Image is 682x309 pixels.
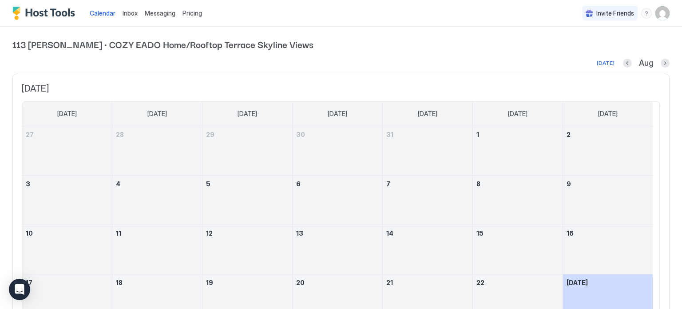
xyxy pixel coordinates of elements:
[116,279,123,286] span: 18
[476,279,484,286] span: 22
[22,83,660,94] span: [DATE]
[22,274,112,291] a: August 17, 2025
[12,7,79,20] a: Host Tools Logo
[202,175,293,225] td: August 5, 2025
[641,8,652,19] div: menu
[202,225,292,241] a: August 12, 2025
[202,176,292,192] a: August 5, 2025
[112,274,202,291] a: August 18, 2025
[598,110,618,118] span: [DATE]
[145,8,175,18] a: Messaging
[112,225,202,241] a: August 11, 2025
[418,110,437,118] span: [DATE]
[476,229,484,237] span: 15
[112,225,202,274] td: August 11, 2025
[563,126,653,143] a: August 2, 2025
[26,229,33,237] span: 10
[12,37,670,51] span: 113 [PERSON_NAME] · COZY EADO Home/Rooftop Terrace Skyline Views
[90,9,115,17] span: Calendar
[328,110,347,118] span: [DATE]
[293,126,382,143] a: July 30, 2025
[563,175,653,225] td: August 9, 2025
[48,102,86,126] a: Sunday
[22,126,112,176] td: July 27, 2025
[139,102,176,126] a: Monday
[206,229,213,237] span: 12
[116,180,120,188] span: 4
[182,9,202,17] span: Pricing
[229,102,266,126] a: Tuesday
[293,175,383,225] td: August 6, 2025
[596,9,634,17] span: Invite Friends
[639,58,654,68] span: Aug
[386,229,393,237] span: 14
[473,274,563,291] a: August 22, 2025
[112,176,202,192] a: August 4, 2025
[383,274,472,291] a: August 21, 2025
[386,279,393,286] span: 21
[473,126,563,143] a: August 1, 2025
[563,225,653,274] td: August 16, 2025
[22,225,112,241] a: August 10, 2025
[655,6,670,20] div: User profile
[567,229,574,237] span: 16
[116,131,124,138] span: 28
[22,176,112,192] a: August 3, 2025
[383,176,472,192] a: August 7, 2025
[26,180,30,188] span: 3
[147,110,167,118] span: [DATE]
[473,176,563,192] a: August 8, 2025
[202,126,292,143] a: July 29, 2025
[206,131,214,138] span: 29
[90,8,115,18] a: Calendar
[383,126,472,143] a: July 31, 2025
[597,59,615,67] div: [DATE]
[508,110,527,118] span: [DATE]
[206,180,210,188] span: 5
[9,279,30,300] div: Open Intercom Messenger
[202,225,293,274] td: August 12, 2025
[472,225,563,274] td: August 15, 2025
[22,175,112,225] td: August 3, 2025
[296,180,301,188] span: 6
[26,131,34,138] span: 27
[112,126,202,143] a: July 28, 2025
[386,131,393,138] span: 31
[319,102,356,126] a: Wednesday
[116,229,121,237] span: 11
[473,225,563,241] a: August 15, 2025
[22,126,112,143] a: July 27, 2025
[293,176,382,192] a: August 6, 2025
[123,9,138,17] span: Inbox
[293,225,382,241] a: August 13, 2025
[112,175,202,225] td: August 4, 2025
[202,274,292,291] a: August 19, 2025
[296,279,305,286] span: 20
[238,110,257,118] span: [DATE]
[383,225,472,241] a: August 14, 2025
[296,229,303,237] span: 13
[595,58,616,68] button: [DATE]
[567,131,571,138] span: 2
[293,274,382,291] a: August 20, 2025
[22,225,112,274] td: August 10, 2025
[145,9,175,17] span: Messaging
[409,102,446,126] a: Thursday
[563,176,653,192] a: August 9, 2025
[293,126,383,176] td: July 30, 2025
[623,59,632,68] button: Previous month
[661,59,670,68] button: Next month
[112,126,202,176] td: July 28, 2025
[382,225,472,274] td: August 14, 2025
[589,102,626,126] a: Saturday
[563,225,653,241] a: August 16, 2025
[296,131,305,138] span: 30
[567,180,571,188] span: 9
[382,126,472,176] td: July 31, 2025
[563,126,653,176] td: August 2, 2025
[293,225,383,274] td: August 13, 2025
[472,126,563,176] td: August 1, 2025
[476,180,480,188] span: 8
[202,126,293,176] td: July 29, 2025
